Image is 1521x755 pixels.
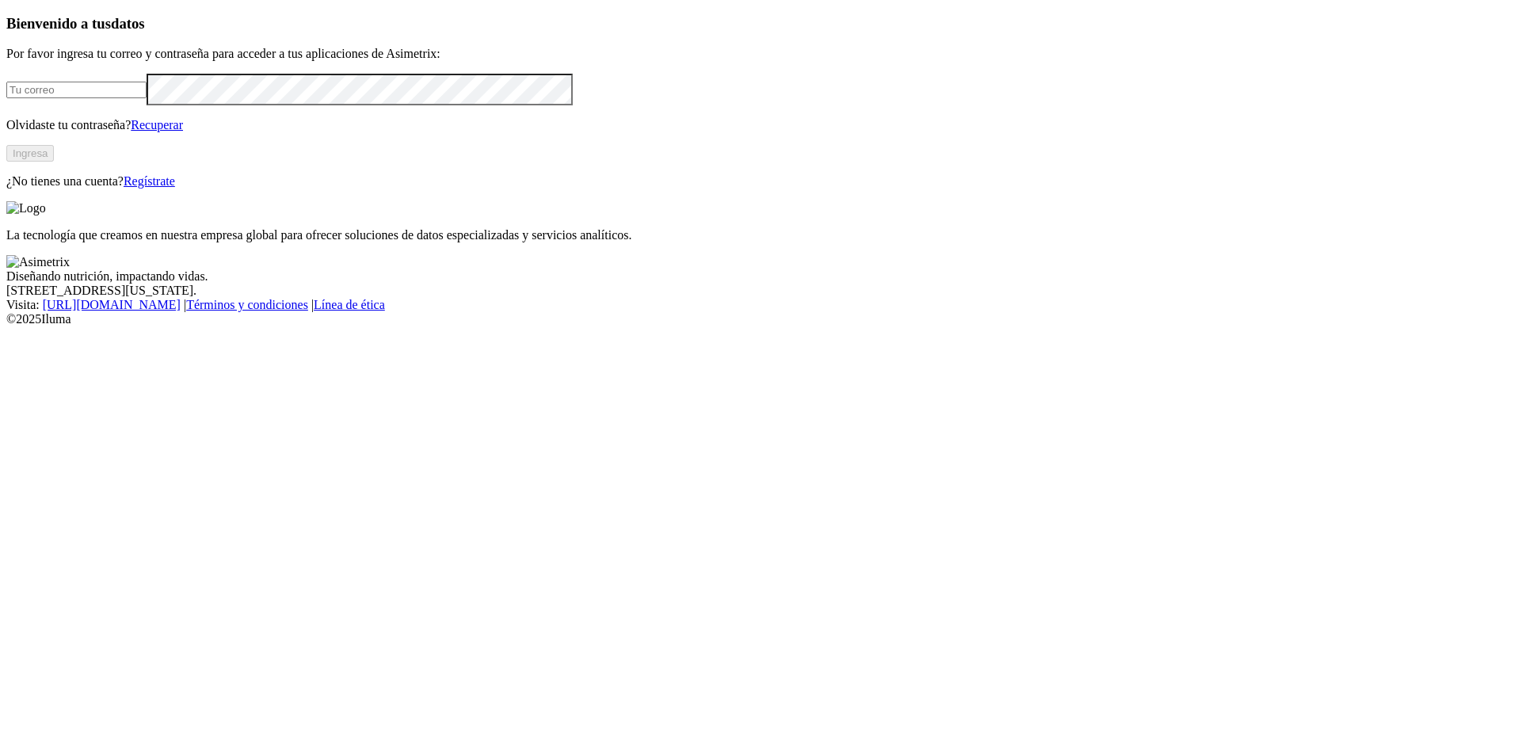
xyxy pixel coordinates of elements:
[6,82,147,98] input: Tu correo
[6,298,1515,312] div: Visita : | |
[186,298,308,311] a: Términos y condiciones
[6,228,1515,242] p: La tecnología que creamos en nuestra empresa global para ofrecer soluciones de datos especializad...
[6,174,1515,189] p: ¿No tienes una cuenta?
[6,269,1515,284] div: Diseñando nutrición, impactando vidas.
[6,255,70,269] img: Asimetrix
[6,145,54,162] button: Ingresa
[6,118,1515,132] p: Olvidaste tu contraseña?
[124,174,175,188] a: Regístrate
[6,47,1515,61] p: Por favor ingresa tu correo y contraseña para acceder a tus aplicaciones de Asimetrix:
[6,312,1515,326] div: © 2025 Iluma
[131,118,183,132] a: Recuperar
[43,298,181,311] a: [URL][DOMAIN_NAME]
[314,298,385,311] a: Línea de ética
[111,15,145,32] span: datos
[6,201,46,215] img: Logo
[6,284,1515,298] div: [STREET_ADDRESS][US_STATE].
[6,15,1515,32] h3: Bienvenido a tus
